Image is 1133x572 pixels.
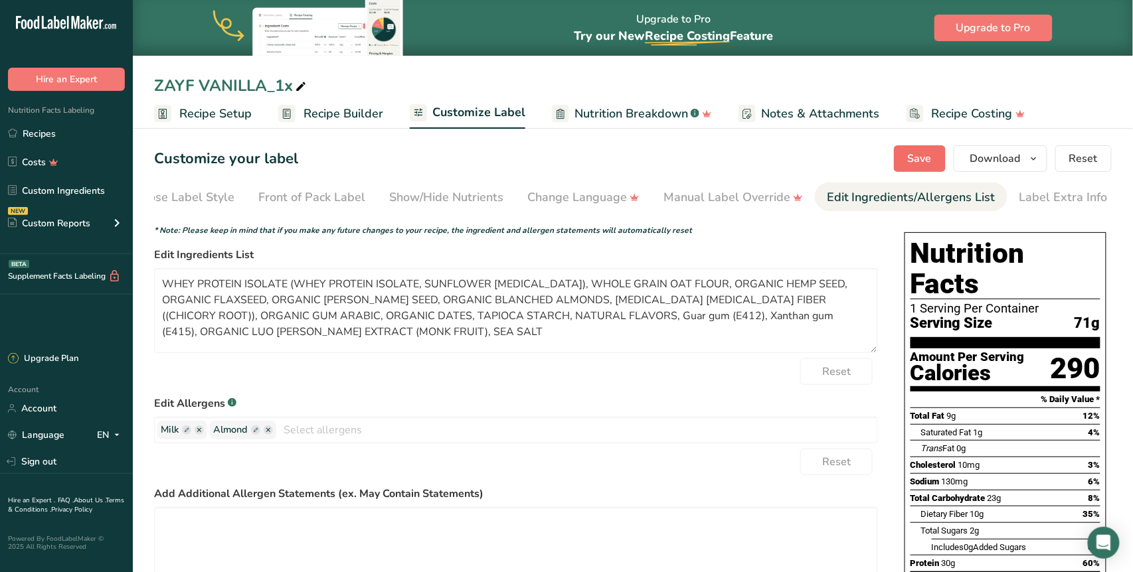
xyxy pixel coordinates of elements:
[911,558,940,568] span: Protein
[1089,460,1100,470] span: 3%
[934,15,1053,41] button: Upgrade to Pro
[921,526,968,536] span: Total Sugars
[911,364,1025,383] div: Calories
[154,99,252,129] a: Recipe Setup
[258,188,365,206] div: Front of Pack Label
[161,423,179,437] span: Milk
[947,411,956,421] span: 9g
[8,352,78,366] div: Upgrade Plan
[956,20,1031,36] span: Upgrade to Pro
[911,302,1100,315] div: 1 Serving Per Container
[911,315,993,332] span: Serving Size
[1019,188,1108,206] div: Label Extra Info
[921,443,943,453] i: Trans
[911,351,1025,364] div: Amount Per Serving
[1075,315,1100,332] span: 71g
[276,419,877,440] input: Select allergens
[911,411,945,421] span: Total Fat
[389,188,503,206] div: Show/Hide Nutrients
[822,364,851,380] span: Reset
[1083,411,1100,421] span: 12%
[907,99,1025,129] a: Recipe Costing
[574,1,773,56] div: Upgrade to Pro
[954,145,1047,172] button: Download
[911,238,1100,299] h1: Nutrition Facts
[970,151,1021,167] span: Download
[574,105,688,123] span: Nutrition Breakdown
[970,526,980,536] span: 2g
[8,68,125,91] button: Hire an Expert
[800,449,873,475] button: Reset
[942,558,956,568] span: 30g
[154,247,878,263] label: Edit Ingredients List
[574,28,773,44] span: Try our New Feature
[1055,145,1112,172] button: Reset
[911,493,986,503] span: Total Carbohydrate
[957,443,966,453] span: 0g
[827,188,996,206] div: Edit Ingredients/Allergens List
[1051,351,1100,386] div: 290
[1089,476,1100,486] span: 6%
[911,476,940,486] span: Sodium
[921,427,972,437] span: Saturated Fat
[154,74,309,98] div: ZAYF VANILLA_1x
[8,535,125,551] div: Powered By FoodLabelMaker © 2025 All Rights Reserved
[278,99,383,129] a: Recipe Builder
[179,105,252,123] span: Recipe Setup
[964,542,974,552] span: 0g
[911,460,956,470] span: Cholesterol
[645,28,730,44] span: Recipe Costing
[154,486,878,502] label: Add Additional Allergen Statements (ex. May Contain Statements)
[527,188,640,206] div: Change Language
[663,188,803,206] div: Manual Label Override
[8,207,28,215] div: NEW
[304,105,383,123] span: Recipe Builder
[958,460,980,470] span: 10mg
[921,443,955,453] span: Fat
[1083,509,1100,519] span: 35%
[8,496,124,514] a: Terms & Conditions .
[800,358,873,385] button: Reset
[1089,493,1100,503] span: 8%
[1083,558,1100,568] span: 60%
[1089,427,1100,437] span: 4%
[97,427,125,443] div: EN
[128,188,234,206] div: Choose Label Style
[213,423,248,437] span: Almond
[8,216,90,230] div: Custom Reports
[58,496,74,505] a: FAQ .
[970,509,984,519] span: 10g
[432,104,525,121] span: Customize Label
[51,505,92,514] a: Privacy Policy
[410,98,525,129] a: Customize Label
[761,105,880,123] span: Notes & Attachments
[932,105,1013,123] span: Recipe Costing
[8,496,55,505] a: Hire an Expert .
[739,99,880,129] a: Notes & Attachments
[932,542,1027,552] span: Includes Added Sugars
[921,509,968,519] span: Dietary Fiber
[154,395,878,411] label: Edit Allergens
[154,148,298,170] h1: Customize your label
[154,225,692,236] i: * Note: Please keep in mind that if you make any future changes to your recipe, the ingredient an...
[974,427,983,437] span: 1g
[988,493,1002,503] span: 23g
[942,476,968,486] span: 130mg
[822,454,851,470] span: Reset
[911,392,1100,407] section: % Daily Value *
[1088,527,1120,559] div: Open Intercom Messenger
[8,423,64,447] a: Language
[74,496,106,505] a: About Us .
[1069,151,1098,167] span: Reset
[552,99,712,129] a: Nutrition Breakdown
[894,145,946,172] button: Save
[9,260,29,268] div: BETA
[908,151,932,167] span: Save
